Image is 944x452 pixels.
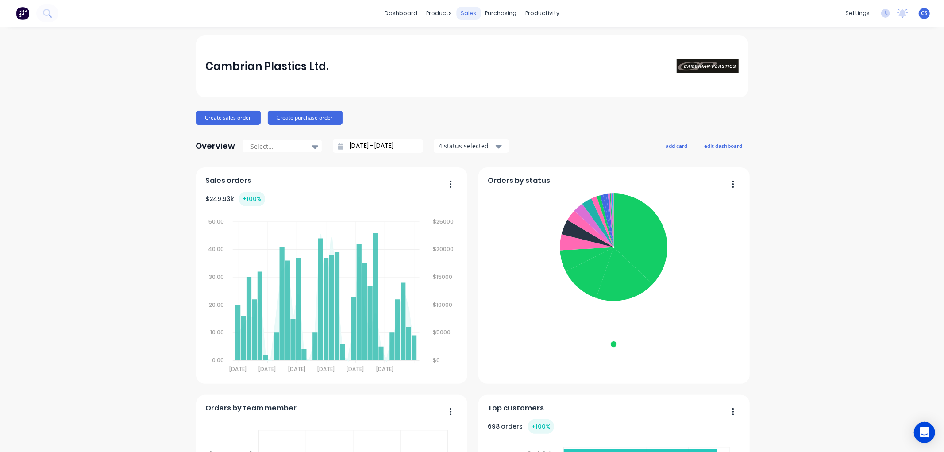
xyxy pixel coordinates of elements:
[528,419,554,434] div: + 100 %
[212,356,224,364] tspan: 0.00
[439,141,494,151] div: 4 status selected
[433,356,440,364] tspan: $0
[288,365,305,373] tspan: [DATE]
[433,329,451,336] tspan: $5000
[239,192,265,206] div: + 100 %
[229,365,247,373] tspan: [DATE]
[205,192,265,206] div: $ 249.93k
[433,273,453,281] tspan: $15000
[209,273,224,281] tspan: 30.00
[205,175,251,186] span: Sales orders
[196,111,261,125] button: Create sales order
[259,365,276,373] tspan: [DATE]
[914,422,935,443] div: Open Intercom Messenger
[677,59,739,73] img: Cambrian Plastics Ltd.
[488,403,544,413] span: Top customers
[196,137,235,155] div: Overview
[488,419,554,434] div: 698 orders
[433,245,454,253] tspan: $20000
[205,58,328,75] div: Cambrian Plastics Ltd.
[347,365,364,373] tspan: [DATE]
[521,7,564,20] div: productivity
[16,7,29,20] img: Factory
[481,7,521,20] div: purchasing
[318,365,335,373] tspan: [DATE]
[434,139,509,153] button: 4 status selected
[841,7,874,20] div: settings
[699,140,748,151] button: edit dashboard
[456,7,481,20] div: sales
[422,7,456,20] div: products
[921,9,928,17] span: CS
[208,245,224,253] tspan: 40.00
[208,218,224,225] tspan: 50.00
[488,175,550,186] span: Orders by status
[660,140,694,151] button: add card
[380,7,422,20] a: dashboard
[210,329,224,336] tspan: 10.00
[209,301,224,309] tspan: 20.00
[377,365,394,373] tspan: [DATE]
[433,301,453,309] tspan: $10000
[268,111,343,125] button: Create purchase order
[205,403,297,413] span: Orders by team member
[433,218,454,225] tspan: $25000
